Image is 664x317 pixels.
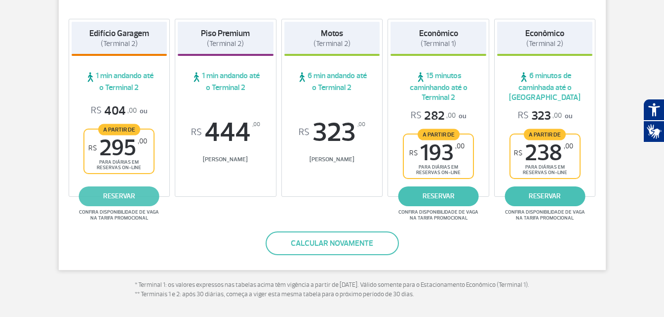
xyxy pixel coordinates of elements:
span: 323 [284,119,380,146]
button: Calcular novamente [266,231,399,255]
p: * Terminal 1: os valores expressos nas tabelas acima têm vigência a partir de [DATE]. Válido some... [135,280,530,300]
span: 1 min andando até o Terminal 2 [72,71,167,92]
span: [PERSON_NAME] [284,156,380,163]
strong: Econômico [419,28,458,39]
span: (Terminal 2) [313,39,351,48]
sup: ,00 [564,142,573,150]
span: (Terminal 2) [207,39,244,48]
span: (Terminal 1) [421,39,456,48]
span: (Terminal 2) [526,39,563,48]
span: 6 minutos de caminhada até o [GEOGRAPHIC_DATA] [497,71,593,102]
strong: Edifício Garagem [89,28,149,39]
span: 404 [91,103,137,119]
a: reservar [79,186,159,206]
span: 6 min andando até o Terminal 2 [284,71,380,92]
p: ou [91,103,147,119]
span: (Terminal 2) [101,39,138,48]
span: 444 [178,119,273,146]
span: A partir de [418,129,460,140]
p: ou [411,108,466,124]
sup: R$ [191,127,202,138]
span: para diárias em reservas on-line [412,164,465,176]
span: Confira disponibilidade de vaga na tarifa promocional [397,209,480,221]
a: reservar [398,186,479,206]
span: 238 [514,142,573,164]
sup: ,00 [357,119,365,130]
sup: R$ [88,144,97,152]
sup: ,00 [138,137,147,145]
span: 295 [88,137,147,159]
span: 15 minutos caminhando até o Terminal 2 [391,71,486,102]
span: 193 [409,142,465,164]
strong: Motos [321,28,343,39]
span: [PERSON_NAME] [178,156,273,163]
span: 1 min andando até o Terminal 2 [178,71,273,92]
sup: R$ [409,149,418,157]
strong: Piso Premium [201,28,250,39]
span: A partir de [524,129,566,140]
span: 323 [518,108,562,124]
sup: ,00 [252,119,260,130]
sup: R$ [514,149,522,157]
span: para diárias em reservas on-line [519,164,571,176]
span: 282 [411,108,456,124]
span: Confira disponibilidade de vaga na tarifa promocional [78,209,160,221]
div: Plugin de acessibilidade da Hand Talk. [643,99,664,142]
a: reservar [505,186,585,206]
sup: ,00 [455,142,465,150]
p: ou [518,108,572,124]
span: Confira disponibilidade de vaga na tarifa promocional [504,209,586,221]
span: A partir de [98,124,140,135]
strong: Econômico [525,28,564,39]
button: Abrir recursos assistivos. [643,99,664,121]
span: para diárias em reservas on-line [93,159,145,171]
sup: R$ [299,127,310,138]
button: Abrir tradutor de língua de sinais. [643,121,664,142]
